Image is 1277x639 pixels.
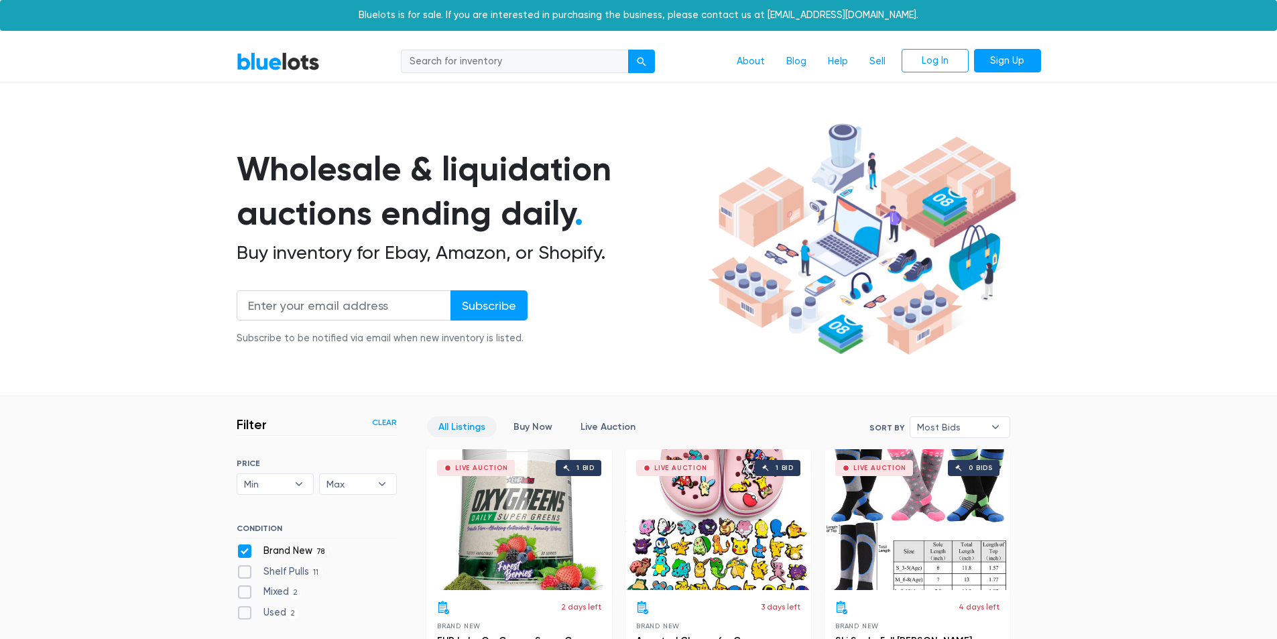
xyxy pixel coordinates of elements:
[817,49,859,74] a: Help
[237,290,451,321] input: Enter your email address
[974,49,1041,73] a: Sign Up
[574,193,583,233] span: .
[237,605,300,620] label: Used
[237,147,703,236] h1: Wholesale & liquidation auctions ending daily
[285,474,313,494] b: ▾
[703,117,1021,361] img: hero-ee84e7d0318cb26816c560f6b4441b76977f77a177738b4e94f68c95b2b83dbb.png
[902,49,969,73] a: Log In
[859,49,896,74] a: Sell
[289,588,302,599] span: 2
[237,331,528,346] div: Subscribe to be notified via email when new inventory is listed.
[312,546,329,557] span: 78
[576,465,595,471] div: 1 bid
[825,449,1010,590] a: Live Auction 0 bids
[917,417,984,437] span: Most Bids
[761,601,800,613] p: 3 days left
[237,459,397,468] h6: PRICE
[286,608,300,619] span: 2
[368,474,396,494] b: ▾
[326,474,371,494] span: Max
[981,417,1010,437] b: ▾
[835,622,879,630] span: Brand New
[237,585,302,599] label: Mixed
[401,50,629,74] input: Search for inventory
[237,544,329,559] label: Brand New
[654,465,707,471] div: Live Auction
[427,416,497,437] a: All Listings
[625,449,811,590] a: Live Auction 1 bid
[237,565,323,579] label: Shelf Pulls
[853,465,906,471] div: Live Auction
[776,465,794,471] div: 1 bid
[726,49,776,74] a: About
[776,49,817,74] a: Blog
[561,601,601,613] p: 2 days left
[426,449,612,590] a: Live Auction 1 bid
[437,622,481,630] span: Brand New
[450,290,528,321] input: Subscribe
[959,601,999,613] p: 4 days left
[569,416,647,437] a: Live Auction
[237,524,397,538] h6: CONDITION
[636,622,680,630] span: Brand New
[237,241,703,264] h2: Buy inventory for Ebay, Amazon, or Shopify.
[869,422,904,434] label: Sort By
[372,416,397,428] a: Clear
[309,567,323,578] span: 11
[502,416,564,437] a: Buy Now
[969,465,993,471] div: 0 bids
[455,465,508,471] div: Live Auction
[244,474,288,494] span: Min
[237,52,320,71] a: BlueLots
[237,416,267,432] h3: Filter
